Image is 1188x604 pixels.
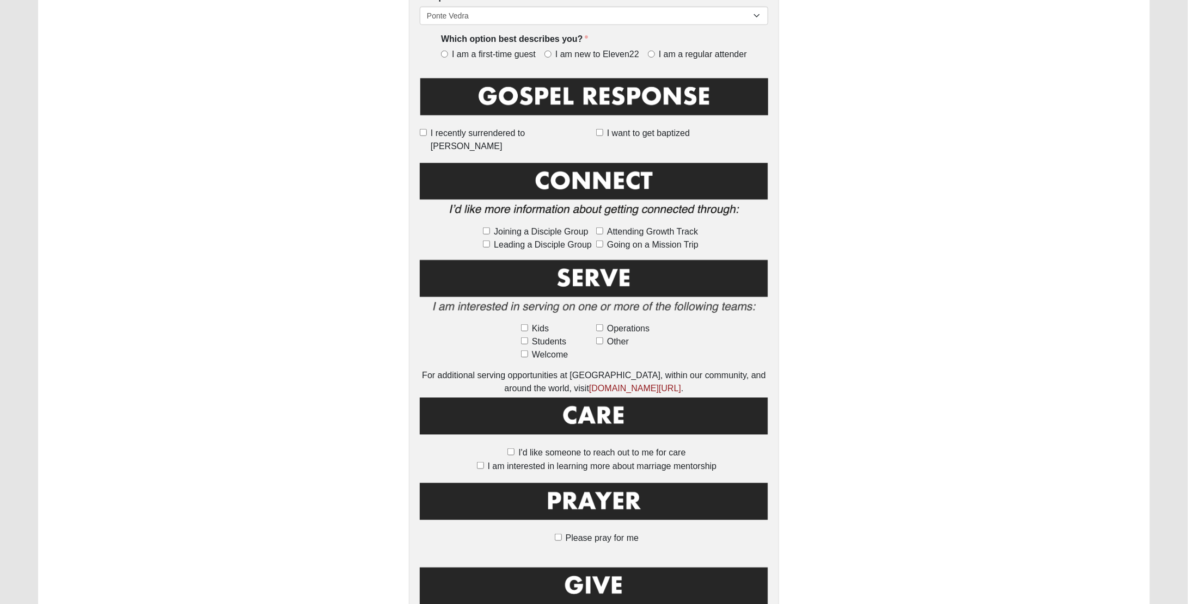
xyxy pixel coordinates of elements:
[596,129,603,136] input: I want to get baptized
[532,322,549,335] span: Kids
[521,350,528,358] input: Welcome
[518,448,685,457] span: I'd like someone to reach out to me for care
[483,241,490,248] input: Leading a Disciple Group
[420,129,427,136] input: I recently surrendered to [PERSON_NAME]
[607,127,690,140] span: I want to get baptized
[420,480,768,529] img: Prayer.png
[532,335,566,348] span: Students
[420,258,768,321] img: Serve2.png
[596,227,603,235] input: Attending Growth Track
[420,161,768,224] img: Connect.png
[521,324,528,331] input: Kids
[420,395,768,444] img: Care.png
[483,227,490,235] input: Joining a Disciple Group
[555,48,639,61] span: I am new to Eleven22
[532,348,568,361] span: Welcome
[507,448,515,455] input: I'd like someone to reach out to me for care
[607,335,629,348] span: Other
[420,369,768,395] div: For additional serving opportunities at [GEOGRAPHIC_DATA], within our community, and around the w...
[477,462,484,469] input: I am interested in learning more about marriage mentorship
[521,337,528,344] input: Students
[441,51,448,58] input: I am a first-time guest
[596,324,603,331] input: Operations
[494,238,592,251] span: Leading a Disciple Group
[431,127,592,153] span: I recently surrendered to [PERSON_NAME]
[659,48,747,61] span: I am a regular attender
[589,384,681,393] a: [DOMAIN_NAME][URL]
[648,51,655,58] input: I am a regular attender
[441,33,588,46] label: Which option best describes you?
[596,337,603,344] input: Other
[607,238,699,251] span: Going on a Mission Trip
[452,48,536,61] span: I am a first-time guest
[607,322,650,335] span: Operations
[607,225,698,238] span: Attending Growth Track
[596,241,603,248] input: Going on a Mission Trip
[555,534,562,541] input: Please pray for me
[544,51,552,58] input: I am new to Eleven22
[488,461,717,471] span: I am interested in learning more about marriage mentorship
[566,533,639,543] span: Please pray for me
[420,76,768,125] img: GospelResponseBLK.png
[494,225,588,238] span: Joining a Disciple Group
